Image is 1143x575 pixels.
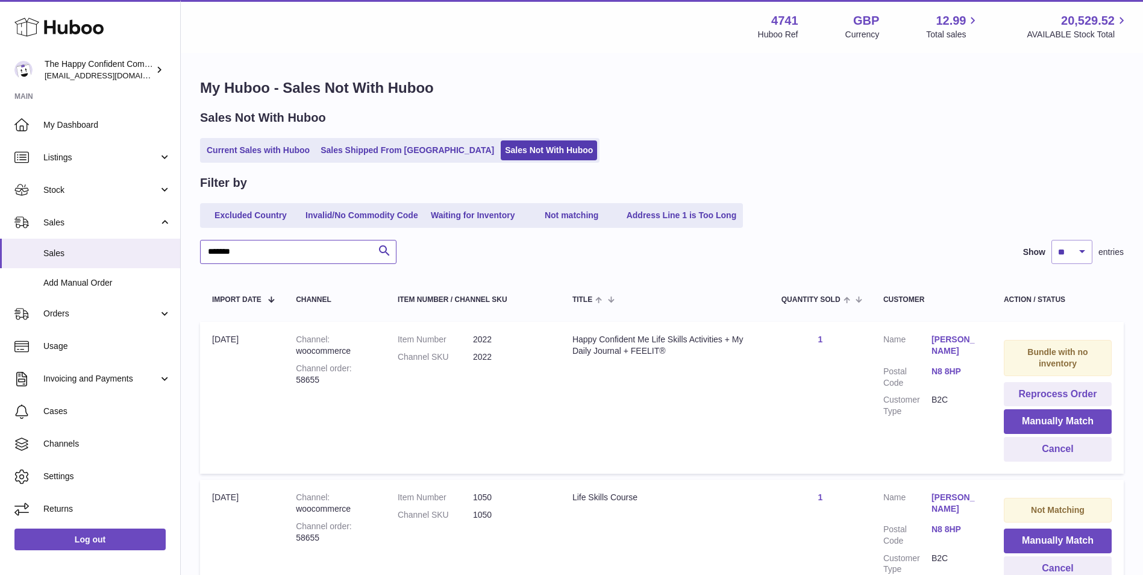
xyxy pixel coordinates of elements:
[296,363,374,386] div: 58655
[932,366,980,377] a: N8 8HP
[926,13,980,40] a: 12.99 Total sales
[200,110,326,126] h2: Sales Not With Huboo
[43,277,171,289] span: Add Manual Order
[883,334,932,360] dt: Name
[43,248,171,259] span: Sales
[43,406,171,417] span: Cases
[572,492,757,503] div: Life Skills Course
[43,152,158,163] span: Listings
[202,140,314,160] a: Current Sales with Huboo
[473,509,548,521] dd: 1050
[43,438,171,450] span: Channels
[296,335,330,344] strong: Channel
[932,334,980,357] a: [PERSON_NAME]
[45,58,153,81] div: The Happy Confident Company
[398,509,473,521] dt: Channel SKU
[43,503,171,515] span: Returns
[1027,347,1088,368] strong: Bundle with no inventory
[781,296,841,304] span: Quantity Sold
[936,13,966,29] span: 12.99
[524,206,620,225] a: Not matching
[758,29,798,40] div: Huboo Ref
[43,373,158,385] span: Invoicing and Payments
[316,140,498,160] a: Sales Shipped From [GEOGRAPHIC_DATA]
[1023,247,1045,258] label: Show
[43,308,158,319] span: Orders
[1027,13,1129,40] a: 20,529.52 AVAILABLE Stock Total
[932,394,980,417] dd: B2C
[200,322,284,474] td: [DATE]
[296,492,374,515] div: woocommerce
[398,334,473,345] dt: Item Number
[1004,382,1112,407] button: Reprocess Order
[43,184,158,196] span: Stock
[1004,437,1112,462] button: Cancel
[296,492,330,502] strong: Channel
[1061,13,1115,29] span: 20,529.52
[200,78,1124,98] h1: My Huboo - Sales Not With Huboo
[43,341,171,352] span: Usage
[212,296,261,304] span: Import date
[818,335,822,344] a: 1
[572,296,592,304] span: Title
[398,351,473,363] dt: Channel SKU
[473,334,548,345] dd: 2022
[473,492,548,503] dd: 1050
[818,492,822,502] a: 1
[883,492,932,518] dt: Name
[43,119,171,131] span: My Dashboard
[296,296,374,304] div: Channel
[1004,296,1112,304] div: Action / Status
[398,492,473,503] dt: Item Number
[572,334,757,357] div: Happy Confident Me Life Skills Activities + My Daily Journal + FEELIT®
[845,29,880,40] div: Currency
[43,471,171,482] span: Settings
[1004,529,1112,553] button: Manually Match
[883,524,932,547] dt: Postal Code
[45,71,177,80] span: [EMAIL_ADDRESS][DOMAIN_NAME]
[932,492,980,515] a: [PERSON_NAME]
[296,521,352,531] strong: Channel order
[771,13,798,29] strong: 4741
[1004,409,1112,434] button: Manually Match
[14,61,33,79] img: internalAdmin-4741@internal.huboo.com
[501,140,597,160] a: Sales Not With Huboo
[296,334,374,357] div: woocommerce
[1098,247,1124,258] span: entries
[296,363,352,373] strong: Channel order
[932,524,980,535] a: N8 8HP
[398,296,548,304] div: Item Number / Channel SKU
[883,296,980,304] div: Customer
[1027,29,1129,40] span: AVAILABLE Stock Total
[14,529,166,550] a: Log out
[473,351,548,363] dd: 2022
[200,175,247,191] h2: Filter by
[883,394,932,417] dt: Customer Type
[622,206,741,225] a: Address Line 1 is Too Long
[296,521,374,544] div: 58655
[853,13,879,29] strong: GBP
[1031,505,1085,515] strong: Not Matching
[926,29,980,40] span: Total sales
[301,206,422,225] a: Invalid/No Commodity Code
[883,366,932,389] dt: Postal Code
[202,206,299,225] a: Excluded Country
[425,206,521,225] a: Waiting for Inventory
[43,217,158,228] span: Sales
